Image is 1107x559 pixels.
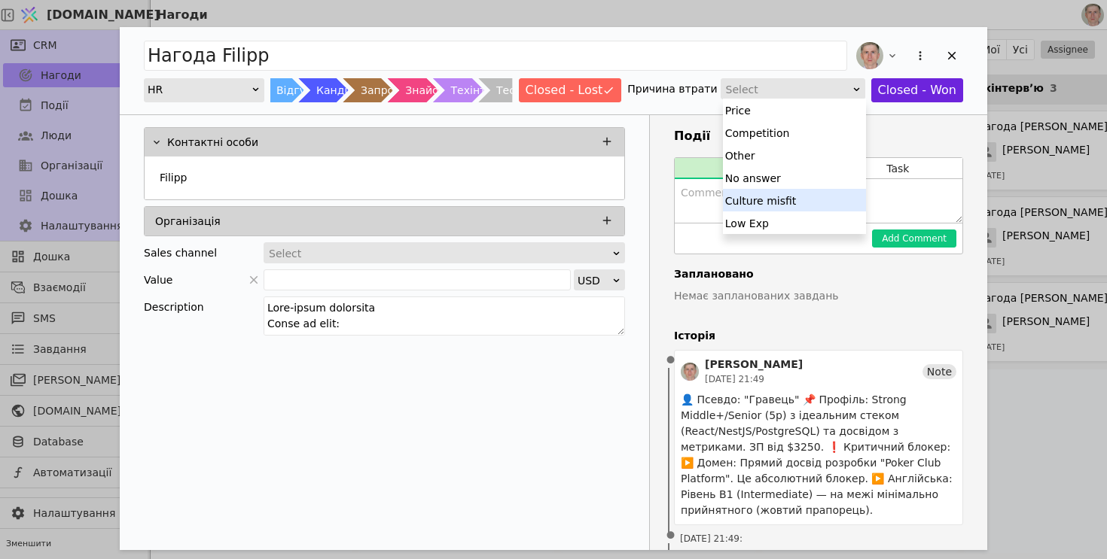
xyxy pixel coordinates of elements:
p: Filipp [160,170,187,186]
button: Task [834,158,962,179]
div: Culture misfit [723,189,866,211]
textarea: Lore-ipsum dolorsita Conse ad elit: $845 Seddoeiu tem $0162 Incidi utlabo 8 etdol magnaal Enim Ad... [264,296,625,336]
div: Select [726,79,850,100]
button: Comment [675,158,833,179]
div: Low Exp [723,211,866,234]
div: Запрошено [361,78,423,102]
div: Кандидати [316,78,378,102]
p: Контактні особи [167,135,258,150]
h4: Історія [674,328,963,344]
div: Select [269,243,610,264]
h3: Події [674,127,963,145]
div: [DATE] 21:49 [705,372,803,386]
img: РS [681,363,699,381]
span: [DATE] 21:49 : [680,532,743,545]
div: Знайомство [405,78,471,102]
h4: Заплановано [674,266,963,282]
span: • [663,517,679,555]
div: Other [723,144,866,166]
div: Тестове [496,78,540,102]
div: Відгуки [276,78,319,102]
img: РS [856,42,883,69]
span: Value [144,269,172,290]
div: Price [723,99,866,121]
div: USD [578,270,611,291]
div: Description [144,296,264,317]
button: Closed - Lost [519,78,622,102]
p: Організація [155,214,221,229]
button: Closed - Won [871,78,964,102]
div: Add Opportunity [120,27,987,550]
p: Немає запланованих завдань [674,288,963,304]
div: Техінтервʼю [451,78,518,102]
button: Add Comment [872,229,956,248]
span: • [663,342,679,380]
div: HR [148,79,251,100]
div: Sales channel [144,242,217,263]
div: Competition [723,121,866,144]
div: No answer [723,166,866,189]
div: Note [922,364,956,379]
div: 👤 Псевдо: "Гравець" 📌 Профіль: Strong Middle+/Senior (5р) з ідеальним стеком (React/NestJS/Postgr... [681,392,956,518]
div: Причина втрати [627,78,717,99]
div: [PERSON_NAME] [705,357,803,372]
